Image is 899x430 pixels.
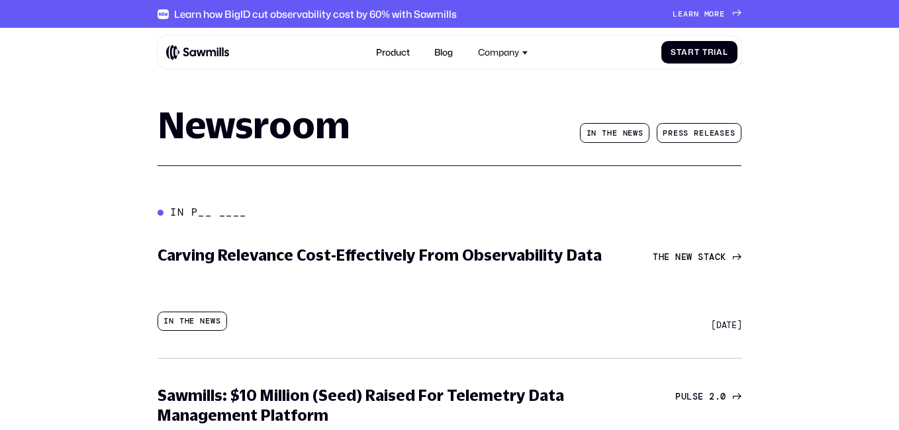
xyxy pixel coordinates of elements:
span: T [702,48,708,57]
span: l [686,392,692,402]
span: s [720,128,725,138]
span: t [677,48,682,57]
span: a [683,9,688,19]
a: Product [369,40,416,65]
span: T [653,252,658,263]
span: e [678,9,683,19]
h3: Sawmills: $10 Million (Seed) Raised For Telemetry Data Management Platform [158,386,607,426]
span: S [671,48,677,57]
span: s [730,128,735,138]
span: e [698,392,703,402]
div: In the news [158,312,227,331]
span: P [663,128,668,138]
span: S [698,252,703,263]
span: s [679,128,684,138]
span: l [723,48,728,57]
span: I [587,128,592,138]
a: Blog [428,40,459,65]
span: n [623,128,628,138]
span: w [633,128,638,138]
h3: Carving Relevance Cost-Effectively From Observability Data [158,245,602,266]
span: r [714,9,720,19]
span: e [720,9,725,19]
span: e [664,252,669,263]
div: Learn how BigID cut observability cost by 60% with Sawmills [174,8,457,20]
span: s [683,128,688,138]
span: e [725,128,730,138]
span: . [715,392,720,402]
span: a [681,48,688,57]
span: t [704,252,709,263]
span: e [699,128,704,138]
span: L [673,9,678,19]
span: e [710,128,715,138]
div: In p__ ____ [170,206,247,218]
a: Carving Relevance Cost-Effectively From Observability DataIn the newsTheNewStack[DATE] [150,237,749,339]
span: a [716,48,723,57]
span: h [659,252,664,263]
span: r [708,48,714,57]
span: c [715,252,720,263]
span: m [704,9,710,19]
a: Inthenews [580,123,649,143]
span: a [714,128,720,138]
span: r [688,9,694,19]
span: u [681,392,686,402]
span: t [694,48,700,57]
span: n [694,9,699,19]
span: l [704,128,710,138]
span: P [675,392,681,402]
div: Company [471,40,534,65]
a: Pressreleases [657,123,742,143]
span: a [709,252,714,263]
a: StartTrial [661,41,737,64]
span: e [673,128,679,138]
span: i [714,48,716,57]
span: t [602,128,607,138]
span: h [607,128,612,138]
span: s [638,128,643,138]
span: s [692,392,698,402]
span: e [612,128,618,138]
span: 2 [709,392,714,402]
div: Company [478,47,519,58]
span: e [628,128,633,138]
span: N [675,252,681,263]
span: e [681,252,686,263]
span: r [694,128,699,138]
span: 0 [720,392,726,402]
span: o [709,9,714,19]
span: r [668,128,673,138]
span: r [688,48,694,57]
span: k [720,252,726,263]
span: w [686,252,692,263]
h1: Newsroom [158,107,350,143]
a: Learnmore [673,9,741,19]
div: [DATE] [711,320,741,331]
span: n [591,128,596,138]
